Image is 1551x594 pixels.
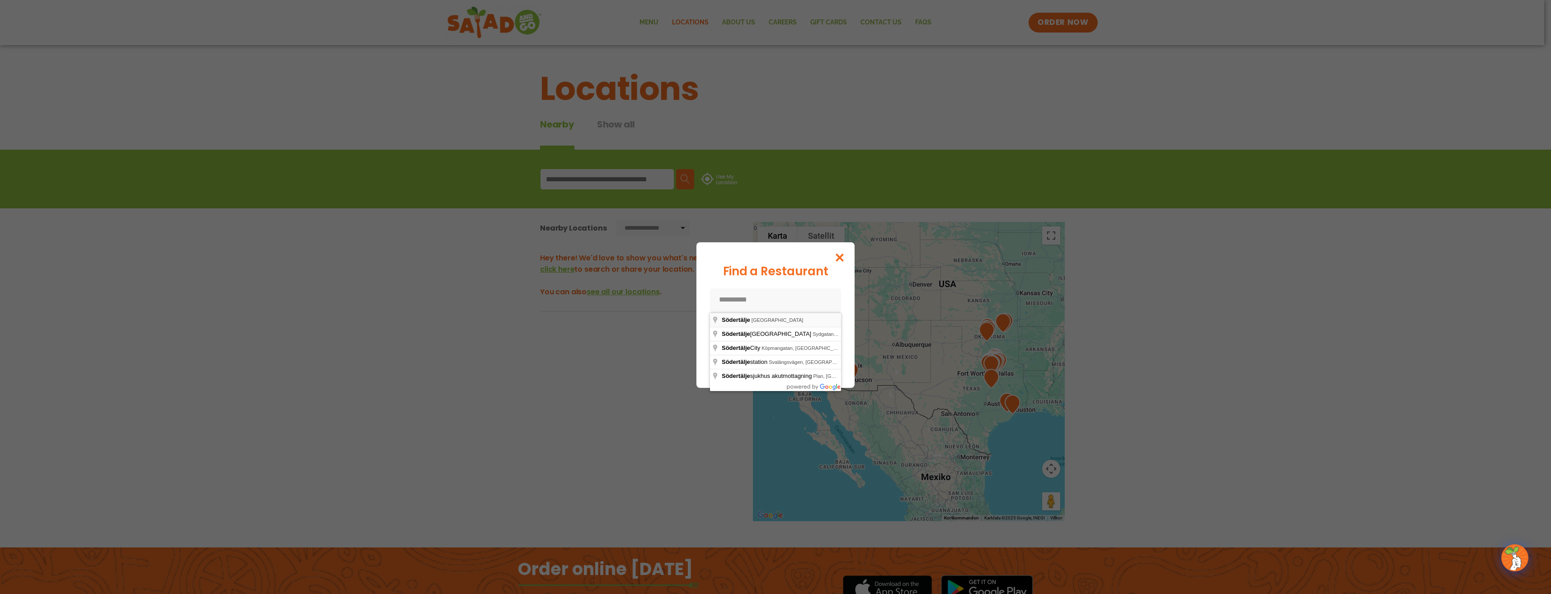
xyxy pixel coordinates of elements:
[761,345,902,351] span: Köpmangatan, [GEOGRAPHIC_DATA], [GEOGRAPHIC_DATA]
[825,242,855,273] button: Close modal
[722,358,769,365] span: station
[722,372,750,379] span: Södertälje
[722,358,750,365] span: Södertälje
[1502,545,1527,570] img: wpChatIcon
[722,330,813,337] span: [GEOGRAPHIC_DATA]
[813,373,932,379] span: Plan, [GEOGRAPHIC_DATA], [GEOGRAPHIC_DATA]
[722,330,750,337] span: Södertälje
[813,331,943,337] span: Sydgatan, [GEOGRAPHIC_DATA], [GEOGRAPHIC_DATA]
[752,317,804,323] span: [GEOGRAPHIC_DATA]
[722,316,750,323] span: Södertälje
[722,344,761,351] span: City
[722,372,813,379] span: sjukhus akutmottagning
[710,263,841,280] div: Find a Restaurant
[722,344,750,351] span: Södertälje
[769,359,912,365] span: Svalängsvägen, [GEOGRAPHIC_DATA], [GEOGRAPHIC_DATA]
